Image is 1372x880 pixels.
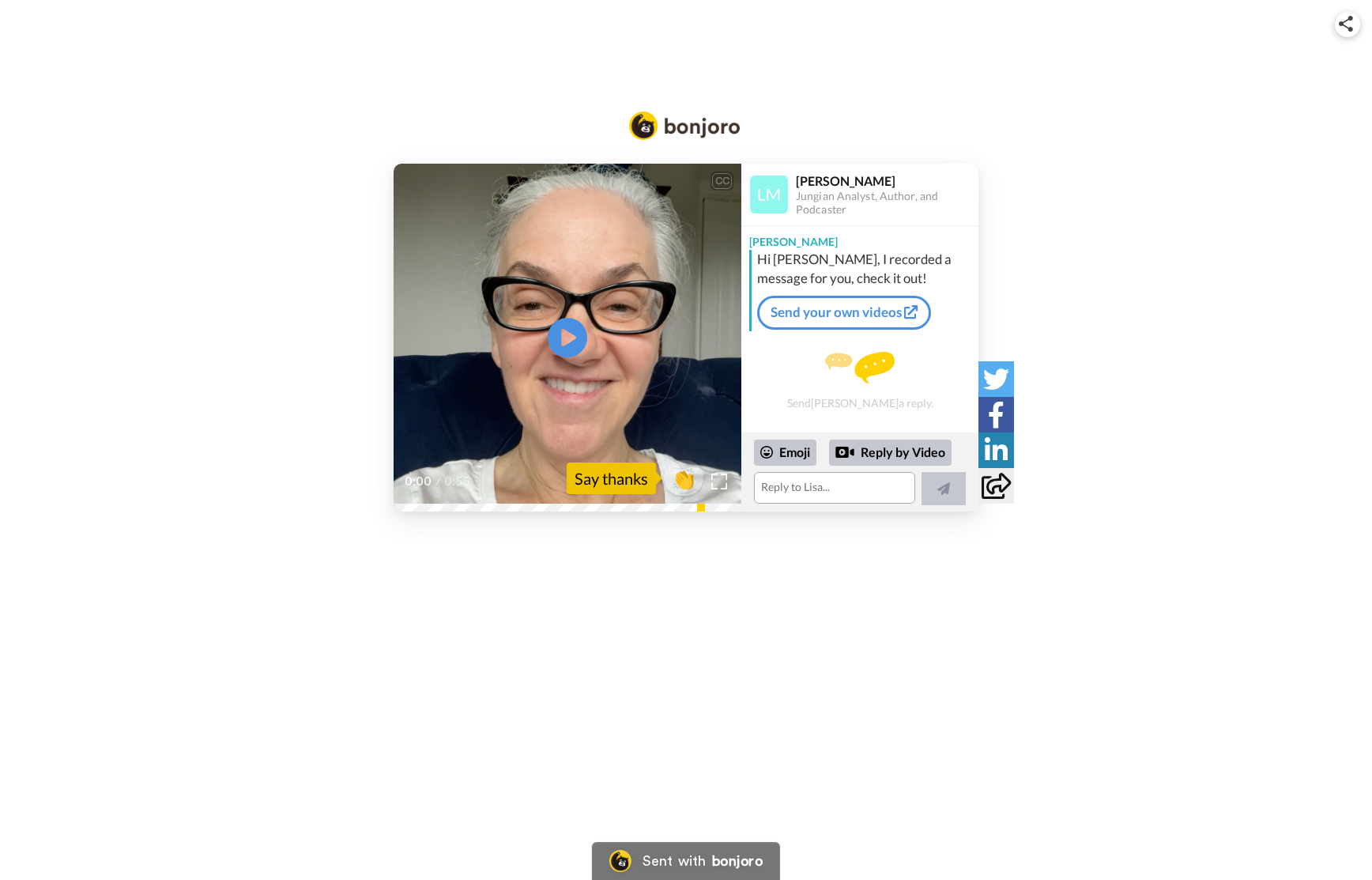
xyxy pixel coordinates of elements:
img: message.svg [825,352,895,383]
span: 0:55 [444,472,472,491]
div: Emoji [754,440,816,465]
a: Send your own videos [757,296,931,329]
div: CC [712,173,732,189]
span: 👏 [664,466,703,491]
div: Send [PERSON_NAME] a reply. [741,338,978,425]
span: 0:00 [405,472,432,491]
div: Say thanks [567,463,656,494]
img: Profile Image [750,176,788,213]
div: [PERSON_NAME] [741,226,978,250]
div: Jungian Analyst, Author, and Podcaster [796,190,978,217]
div: [PERSON_NAME] [796,173,978,188]
button: 👏 [664,460,703,496]
img: Full screen [711,474,727,489]
div: Hi [PERSON_NAME], I recorded a message for you, check it out! [757,250,974,288]
span: / [435,472,441,491]
div: Reply by Video [835,443,854,462]
img: Bonjoro Logo [629,111,740,140]
img: ic_share.svg [1339,16,1353,32]
div: Reply by Video [829,440,952,466]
